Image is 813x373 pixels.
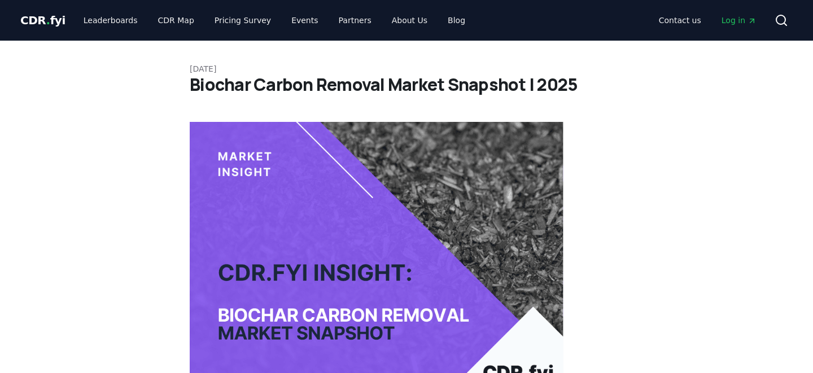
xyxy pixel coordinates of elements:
[650,10,710,30] a: Contact us
[46,14,50,27] span: .
[439,10,474,30] a: Blog
[75,10,474,30] nav: Main
[149,10,203,30] a: CDR Map
[330,10,381,30] a: Partners
[190,63,623,74] p: [DATE]
[206,10,280,30] a: Pricing Survey
[650,10,766,30] nav: Main
[282,10,327,30] a: Events
[20,12,65,28] a: CDR.fyi
[722,15,757,26] span: Log in
[190,74,623,95] h1: Biochar Carbon Removal Market Snapshot | 2025
[383,10,436,30] a: About Us
[20,14,65,27] span: CDR fyi
[75,10,147,30] a: Leaderboards
[713,10,766,30] a: Log in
